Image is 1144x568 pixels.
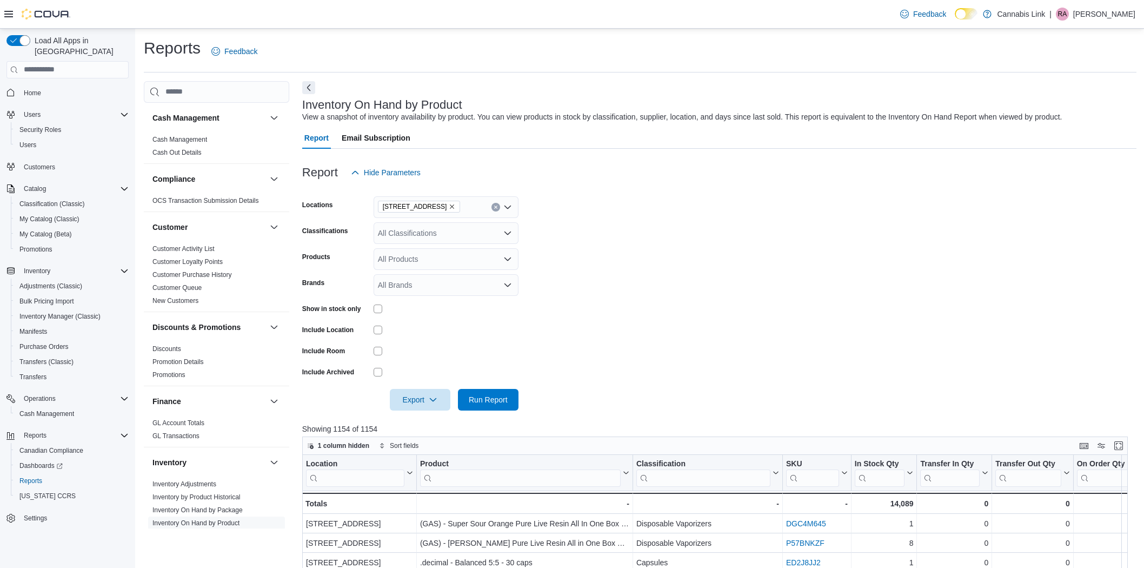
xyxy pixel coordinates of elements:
[920,517,988,530] div: 0
[152,432,199,440] span: GL Transactions
[268,221,281,234] button: Customer
[152,196,259,205] span: OCS Transaction Submission Details
[995,497,1069,510] div: 0
[19,265,129,278] span: Inventory
[1073,8,1135,21] p: [PERSON_NAME]
[11,122,133,137] button: Security Roles
[15,325,51,338] a: Manifests
[19,265,55,278] button: Inventory
[268,173,281,186] button: Compliance
[306,459,413,486] button: Location
[995,537,1069,550] div: 0
[920,459,988,486] button: Transfer In Qty
[15,371,51,384] a: Transfers
[302,347,345,355] label: Include Room
[15,243,57,256] a: Promotions
[19,312,101,321] span: Inventory Manager (Classic)
[995,459,1069,486] button: Transfer Out Qty
[152,358,204,366] span: Promotion Details
[152,271,232,279] a: Customer Purchase History
[1077,497,1140,510] div: 0
[15,371,129,384] span: Transfers
[11,212,133,227] button: My Catalog (Classic)
[15,474,46,487] a: Reports
[19,512,51,525] a: Settings
[24,184,46,193] span: Catalog
[302,111,1062,123] div: View a snapshot of inventory availability by product. You can view products in stock by classific...
[302,166,338,179] h3: Report
[1077,459,1140,486] button: On Order Qty
[30,35,129,57] span: Load All Apps in [GEOGRAPHIC_DATA]
[19,108,45,121] button: Users
[11,354,133,369] button: Transfers (Classic)
[19,245,52,254] span: Promotions
[15,138,41,151] a: Users
[786,459,839,486] div: SKU URL
[636,537,779,550] div: Disposable Vaporizers
[390,441,418,450] span: Sort fields
[24,163,55,171] span: Customers
[24,267,50,275] span: Inventory
[995,459,1061,469] div: Transfer Out Qty
[19,215,79,223] span: My Catalog (Classic)
[152,419,204,427] span: GL Account Totals
[19,230,72,239] span: My Catalog (Beta)
[19,86,129,100] span: Home
[152,345,181,353] span: Discounts
[152,480,216,488] a: Inventory Adjustments
[1077,517,1140,530] div: 0
[11,369,133,385] button: Transfers
[855,459,905,469] div: In Stock Qty
[152,519,240,527] span: Inventory On Hand by Product
[347,162,425,183] button: Hide Parameters
[15,138,129,151] span: Users
[302,305,361,313] label: Show in stock only
[144,417,289,447] div: Finance
[378,201,461,213] span: 509 Commissioners Rd W
[152,396,181,407] h3: Finance
[152,322,241,333] h3: Discounts & Promotions
[15,355,129,368] span: Transfers (Classic)
[2,510,133,526] button: Settings
[920,497,988,510] div: 0
[19,410,74,418] span: Cash Management
[15,228,129,241] span: My Catalog (Beta)
[636,459,779,486] button: Classification
[491,203,500,212] button: Clear input
[152,396,265,407] button: Finance
[15,123,65,136] a: Security Roles
[152,506,243,514] span: Inventory On Hand by Package
[302,326,354,334] label: Include Location
[19,282,82,290] span: Adjustments (Classic)
[152,197,259,204] a: OCS Transaction Submission Details
[152,297,198,305] a: New Customers
[152,113,265,123] button: Cash Management
[11,279,133,294] button: Adjustments (Classic)
[1058,8,1067,21] span: RA
[152,270,232,279] span: Customer Purchase History
[152,358,204,366] a: Promotion Details
[1077,459,1131,486] div: On Order Qty
[855,537,914,550] div: 8
[302,98,462,111] h3: Inventory On Hand by Product
[786,459,848,486] button: SKU
[24,431,46,440] span: Reports
[786,558,821,567] a: ED2J8JJ2
[420,497,629,510] div: -
[15,295,129,308] span: Bulk Pricing Import
[2,85,133,101] button: Home
[15,310,105,323] a: Inventory Manager (Classic)
[503,203,512,212] button: Open list of options
[144,342,289,386] div: Discounts & Promotions
[1095,439,1108,452] button: Display options
[305,497,413,510] div: Totals
[15,340,73,353] a: Purchase Orders
[15,123,129,136] span: Security Roles
[11,406,133,421] button: Cash Management
[786,519,826,528] a: DGC4M645
[11,458,133,473] a: Dashboards
[15,197,89,210] a: Classification (Classic)
[15,213,129,226] span: My Catalog (Classic)
[15,197,129,210] span: Classification (Classic)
